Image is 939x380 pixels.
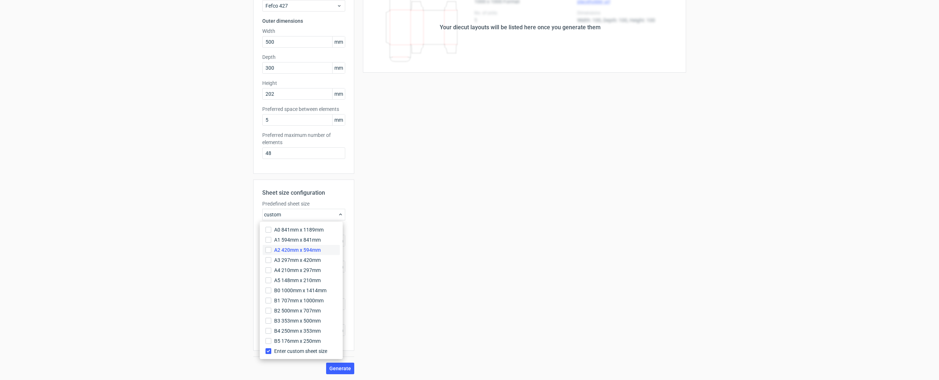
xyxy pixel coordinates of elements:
label: Width [262,27,345,35]
span: Fefco 427 [266,2,337,9]
span: mm [332,36,345,47]
span: mm [332,88,345,99]
span: B0 1000mm x 1414mm [274,287,326,294]
span: B3 353mm x 500mm [274,317,321,324]
span: A4 210mm x 297mm [274,267,321,274]
span: mm [332,62,345,73]
span: mm [332,115,345,125]
span: B1 707mm x 1000mm [274,297,324,304]
span: A0 841mm x 1189mm [274,226,324,233]
span: B2 500mm x 707mm [274,307,321,314]
h2: Sheet size configuration [262,189,345,197]
span: B5 176mm x 250mm [274,337,321,345]
span: B4 250mm x 353mm [274,327,321,334]
h3: Outer dimensions [262,17,345,25]
label: Preferred maximum number of elements [262,131,345,146]
span: A2 420mm x 594mm [274,246,321,254]
span: A3 297mm x 420mm [274,256,321,264]
span: A5 148mm x 210mm [274,277,321,284]
div: Your diecut layouts will be listed here once you generate them [440,23,601,32]
label: Depth [262,53,345,61]
span: A1 594mm x 841mm [274,236,321,243]
label: Predefined sheet size [262,200,345,207]
label: Height [262,79,345,87]
div: custom [262,209,345,220]
span: Enter custom sheet size [274,347,327,355]
label: Preferred space between elements [262,105,345,113]
span: Generate [329,366,351,371]
button: Generate [326,363,354,374]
